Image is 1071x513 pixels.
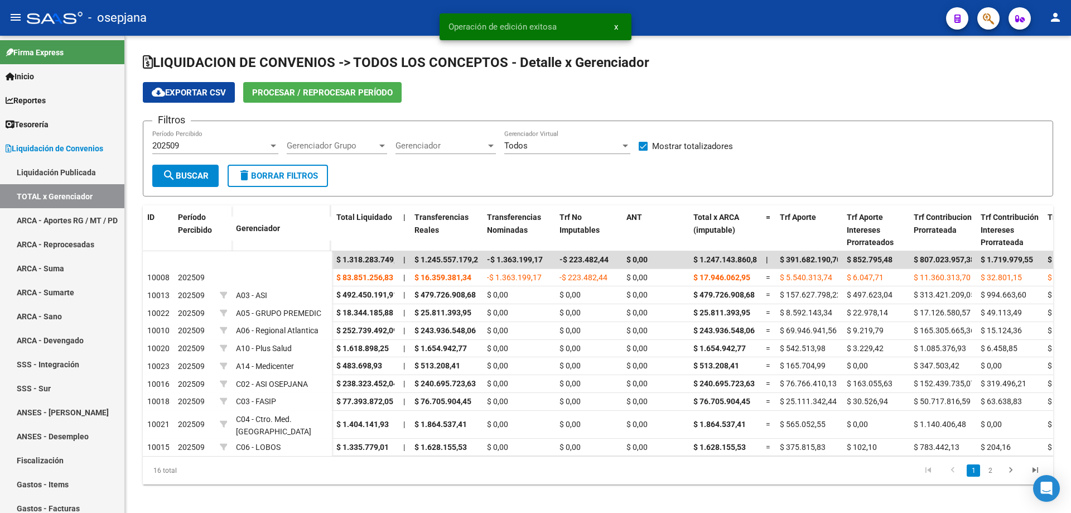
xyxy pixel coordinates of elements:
[414,379,476,388] span: $ 240.695.723,63
[626,273,648,282] span: $ 0,00
[559,326,581,335] span: $ 0,00
[414,326,476,335] span: $ 243.936.548,06
[847,397,888,406] span: $ 30.526,94
[6,142,103,155] span: Liquidación de Convenios
[842,205,909,255] datatable-header-cell: Trf Aporte Intereses Prorrateados
[403,443,405,452] span: |
[626,255,648,264] span: $ 0,00
[780,420,826,429] span: $ 565.052,55
[6,70,34,83] span: Inicio
[238,171,318,181] span: Borrar Filtros
[559,344,581,353] span: $ 0,00
[689,205,761,255] datatable-header-cell: Total x ARCA (imputable)
[236,224,280,233] span: Gerenciador
[981,361,1002,370] span: $ 0,00
[147,213,155,222] span: ID
[693,290,755,299] span: $ 479.726.908,68
[976,205,1043,255] datatable-header-cell: Trf Contribución Intereses Prorrateada
[403,308,405,317] span: |
[178,291,205,300] span: 202509
[914,273,971,282] span: $ 11.360.313,70
[965,461,982,480] li: page 1
[981,397,1022,406] span: $ 63.638,83
[766,344,770,353] span: =
[1025,464,1046,477] a: go to last page
[487,443,508,452] span: $ 0,00
[414,361,460,370] span: $ 513.208,41
[559,213,600,234] span: Trf No Imputables
[766,379,770,388] span: =
[236,443,281,452] span: C06 - LOBOS
[981,379,1026,388] span: $ 319.496,21
[693,344,746,353] span: $ 1.654.942,77
[780,326,837,335] span: $ 69.946.941,56
[914,326,975,335] span: $ 165.305.665,36
[143,82,235,103] button: Exportar CSV
[766,308,770,317] span: =
[693,379,755,388] span: $ 240.695.723,63
[143,457,323,485] div: 16 total
[626,361,648,370] span: $ 0,00
[847,255,893,264] span: $ 852.795,48
[693,443,746,452] span: $ 1.628.155,53
[336,326,398,335] span: $ 252.739.492,09
[626,344,648,353] span: $ 0,00
[605,17,627,37] button: x
[147,273,170,282] span: 10008
[626,213,642,222] span: ANT
[914,361,959,370] span: $ 347.503,42
[847,443,877,452] span: $ 102,10
[847,308,888,317] span: $ 22.978,14
[403,290,405,299] span: |
[914,308,971,317] span: $ 17.126.580,57
[693,255,761,264] span: $ 1.247.143.860,87
[652,140,733,153] span: Mostrar totalizadores
[780,213,816,222] span: Trf Aporte
[236,291,267,300] span: A03 - ASI
[559,290,581,299] span: $ 0,00
[414,213,469,234] span: Transferencias Reales
[487,213,541,234] span: Transferencias Nominadas
[143,55,649,70] span: LIQUIDACION DE CONVENIOS -> TODOS LOS CONCEPTOS - Detalle x Gerenciador
[981,213,1039,247] span: Trf Contribución Intereses Prorrateada
[847,344,884,353] span: $ 3.229,42
[147,362,170,371] span: 10023
[914,443,959,452] span: $ 783.442,13
[336,344,389,353] span: $ 1.618.898,25
[780,273,832,282] span: $ 5.540.313,74
[555,205,622,255] datatable-header-cell: Trf No Imputables
[487,255,543,264] span: -$ 1.363.199,17
[766,213,770,222] span: =
[178,420,205,429] span: 202509
[942,464,963,477] a: go to previous page
[981,290,1026,299] span: $ 994.663,60
[236,362,294,371] span: A14 - Medicenter
[287,141,377,151] span: Gerenciador Grupo
[414,255,483,264] span: $ 1.245.557.179,26
[693,420,746,429] span: $ 1.864.537,41
[414,273,471,282] span: $ 16.359.381,34
[403,397,405,406] span: |
[152,112,191,128] h3: Filtros
[336,379,398,388] span: $ 238.323.452,04
[178,344,205,353] span: 202509
[780,344,826,353] span: $ 542.513,98
[173,205,215,252] datatable-header-cell: Período Percibido
[487,361,508,370] span: $ 0,00
[336,443,389,452] span: $ 1.335.779,01
[178,326,205,335] span: 202509
[780,255,841,264] span: $ 391.682.190,70
[336,308,393,317] span: $ 18.344.185,88
[414,420,467,429] span: $ 1.864.537,41
[147,380,170,389] span: 10016
[981,420,1002,429] span: $ 0,00
[147,309,170,318] span: 10022
[918,464,939,477] a: go to first page
[626,420,648,429] span: $ 0,00
[780,290,841,299] span: $ 157.627.798,22
[6,118,49,131] span: Tesorería
[403,379,405,388] span: |
[981,443,1011,452] span: $ 204,16
[178,443,205,452] span: 202509
[414,308,471,317] span: $ 25.811.393,95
